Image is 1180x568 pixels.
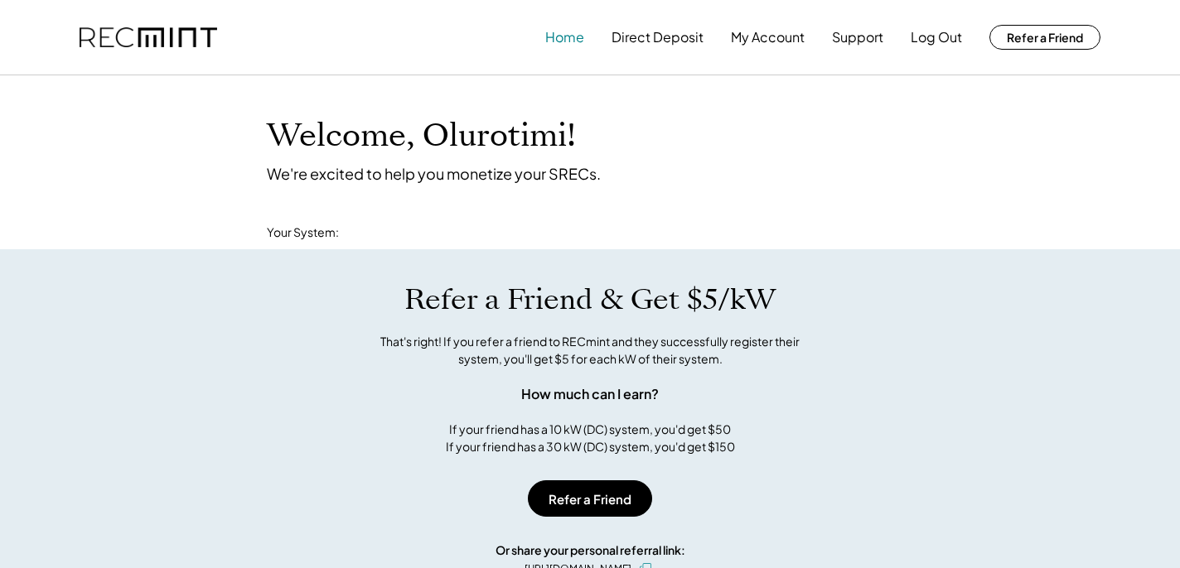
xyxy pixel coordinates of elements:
[267,117,576,156] h1: Welcome, Olurotimi!
[404,282,776,317] h1: Refer a Friend & Get $5/kW
[521,384,659,404] div: How much can I earn?
[80,27,217,48] img: recmint-logotype%403x.png
[528,480,652,517] button: Refer a Friend
[267,224,339,241] div: Your System:
[446,421,735,455] div: If your friend has a 10 kW (DC) system, you'd get $50 If your friend has a 30 kW (DC) system, you...
[496,542,685,559] div: Or share your personal referral link:
[832,21,883,54] button: Support
[731,21,805,54] button: My Account
[612,21,704,54] button: Direct Deposit
[362,333,818,368] div: That's right! If you refer a friend to RECmint and they successfully register their system, you'l...
[545,21,584,54] button: Home
[267,164,601,183] div: We're excited to help you monetize your SRECs.
[989,25,1100,50] button: Refer a Friend
[911,21,962,54] button: Log Out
